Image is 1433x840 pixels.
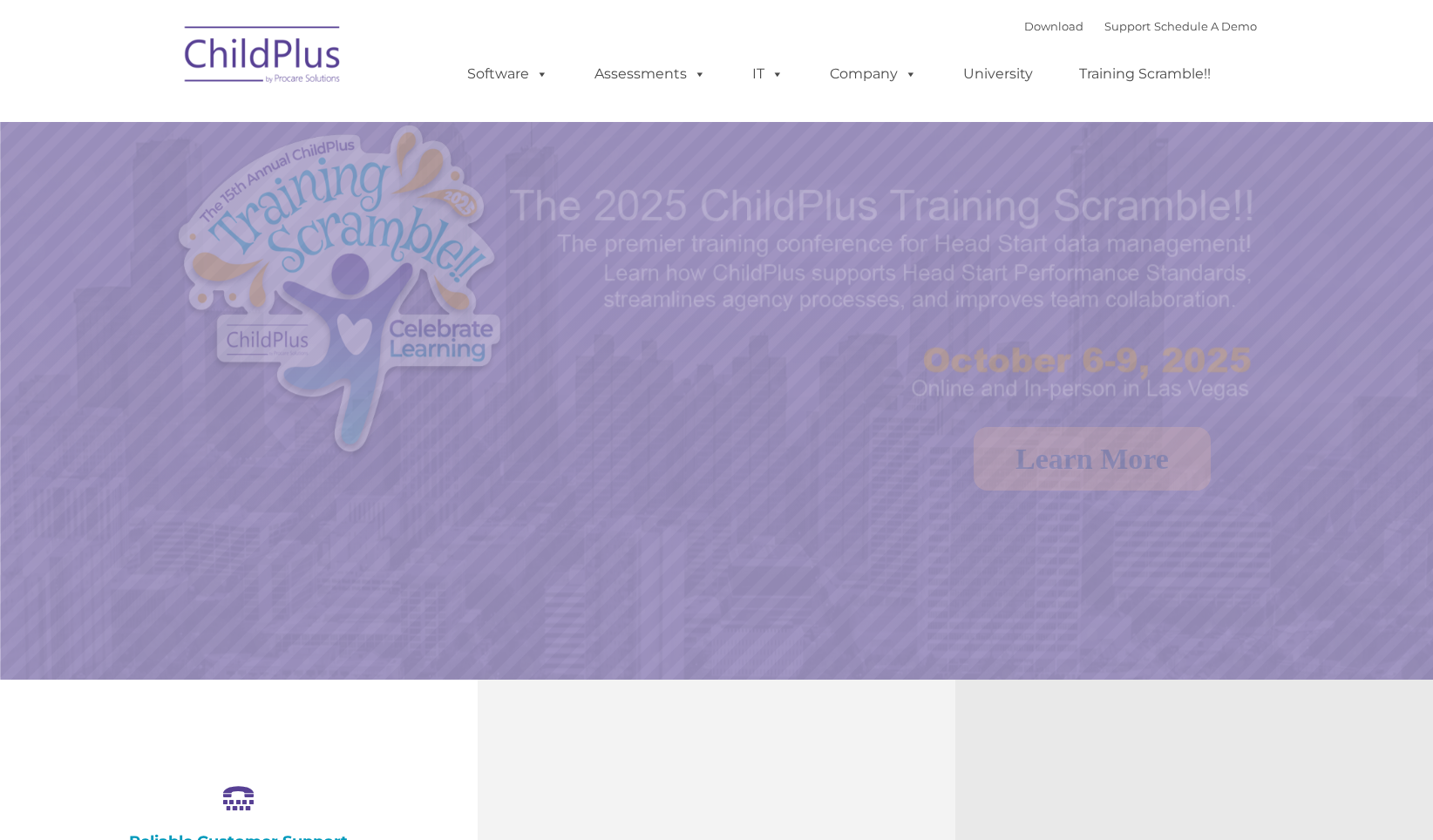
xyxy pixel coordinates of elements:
[812,57,934,91] a: Company
[1024,19,1257,33] font: |
[176,14,350,101] img: ChildPlus by Procare Solutions
[946,57,1050,91] a: University
[1104,19,1151,33] a: Support
[450,57,566,91] a: Software
[974,427,1211,491] a: Learn More
[1062,57,1228,91] a: Training Scramble!!
[735,57,801,91] a: IT
[577,57,723,91] a: Assessments
[1154,19,1257,33] a: Schedule A Demo
[1024,19,1083,33] a: Download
